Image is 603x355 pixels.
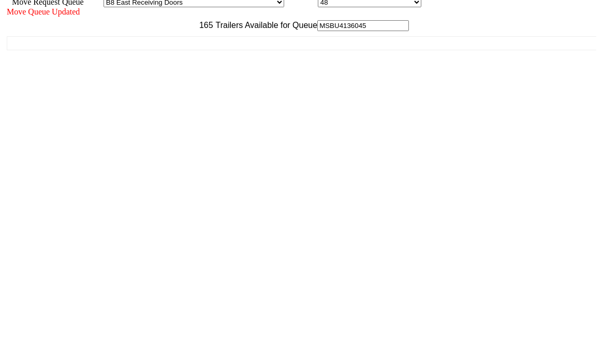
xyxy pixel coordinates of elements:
span: Move Queue Updated [7,7,80,16]
input: Filter Available Trailers [317,20,409,31]
span: Trailers Available for Queue [213,21,318,30]
span: 165 [194,21,213,30]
